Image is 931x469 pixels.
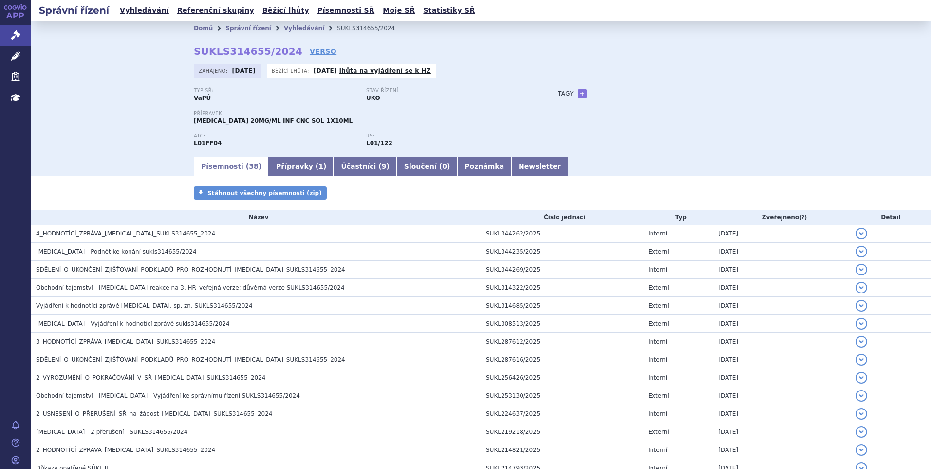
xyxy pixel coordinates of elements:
[648,374,667,381] span: Interní
[269,157,334,176] a: Přípravky (1)
[856,372,867,384] button: detail
[481,297,643,315] td: SUKL314685/2025
[713,210,850,225] th: Zveřejněno
[366,133,529,139] p: RS:
[194,157,269,176] a: Písemnosti (38)
[856,354,867,366] button: detail
[713,225,850,243] td: [DATE]
[713,333,850,351] td: [DATE]
[457,157,511,176] a: Poznámka
[481,261,643,279] td: SUKL344269/2025
[713,441,850,459] td: [DATE]
[851,210,931,225] th: Detail
[713,387,850,405] td: [DATE]
[420,4,478,17] a: Statistiky SŘ
[194,133,356,139] p: ATC:
[856,264,867,275] button: detail
[207,190,322,196] span: Stáhnout všechny písemnosti (zip)
[31,3,117,17] h2: Správní řízení
[856,390,867,402] button: detail
[194,186,327,200] a: Stáhnout všechny písemnosti (zip)
[366,88,529,94] p: Stav řízení:
[36,302,253,309] span: Vyjádření k hodnotící zprávě BAVENCIO, sp. zn. SUKLS314655/2024
[194,111,539,117] p: Přípravek:
[648,248,669,255] span: Externí
[36,429,187,435] span: Bavencio - 2 přerušení - SUKLS314655/2024
[194,25,213,32] a: Domů
[481,279,643,297] td: SUKL314322/2025
[481,351,643,369] td: SUKL287616/2025
[36,284,345,291] span: Obchodní tajemství - Bavencio-reakce na 3. HR_veřejná verze; důvěrná verze SUKLS314655/2024
[578,89,587,98] a: +
[36,410,272,417] span: 2_USNESENÍ_O_PŘERUŠENÍ_SŘ_na_žádost_BAVENCIO_SUKLS314655_2024
[856,444,867,456] button: detail
[481,210,643,225] th: Číslo jednací
[648,447,667,453] span: Interní
[713,243,850,261] td: [DATE]
[174,4,257,17] a: Referenční skupiny
[643,210,713,225] th: Typ
[713,351,850,369] td: [DATE]
[713,405,850,423] td: [DATE]
[366,140,392,147] strong: avelumab
[648,392,669,399] span: Externí
[856,318,867,330] button: detail
[397,157,457,176] a: Sloučení (0)
[713,261,850,279] td: [DATE]
[194,45,302,57] strong: SUKLS314655/2024
[199,67,229,75] span: Zahájeno:
[117,4,172,17] a: Vyhledávání
[713,369,850,387] td: [DATE]
[225,25,271,32] a: Správní řízení
[36,248,197,255] span: BAVENCIO - Podnět ke konání sukls314655/2024
[481,405,643,423] td: SUKL224637/2025
[856,246,867,257] button: detail
[713,297,850,315] td: [DATE]
[260,4,312,17] a: Běžící lhůty
[194,140,222,147] strong: AVELUMAB
[310,46,336,56] a: VERSO
[318,162,323,170] span: 1
[648,284,669,291] span: Externí
[232,67,256,74] strong: [DATE]
[36,320,230,327] span: BAVENCIO - Vyjádření k hodnotící zprávě sukls314655/2024
[380,4,418,17] a: Moje SŘ
[648,429,669,435] span: Externí
[337,21,408,36] li: SUKLS314655/2024
[442,162,447,170] span: 0
[648,266,667,273] span: Interní
[249,162,258,170] span: 38
[334,157,396,176] a: Účastníci (9)
[856,300,867,312] button: detail
[31,210,481,225] th: Název
[481,441,643,459] td: SUKL214821/2025
[799,215,807,221] abbr: (?)
[194,117,353,124] span: [MEDICAL_DATA] 20MG/ML INF CNC SOL 1X10ML
[648,320,669,327] span: Externí
[713,279,850,297] td: [DATE]
[481,423,643,441] td: SUKL219218/2025
[648,356,667,363] span: Interní
[481,243,643,261] td: SUKL344235/2025
[558,88,574,99] h3: Tagy
[382,162,387,170] span: 9
[856,336,867,348] button: detail
[648,410,667,417] span: Interní
[314,67,431,75] p: -
[36,374,265,381] span: 2_VYROZUMĚNÍ_O_POKRAČOVÁNÍ_V_SŘ_BAVENCIO_SUKLS314655_2024
[648,302,669,309] span: Externí
[36,230,215,237] span: 4_HODNOTÍCÍ_ZPRÁVA_BAVENCIO_SUKLS314655_2024
[315,4,377,17] a: Písemnosti SŘ
[194,88,356,94] p: Typ SŘ:
[314,67,337,74] strong: [DATE]
[36,447,215,453] span: 2_HODNOTÍCÍ_ZPRÁVA_BAVENCIO_SUKLS314655_2024
[511,157,568,176] a: Newsletter
[36,356,345,363] span: SDĚLENÍ_O_UKONČENÍ_ZJIŠŤOVÁNÍ_PODKLADŮ_PRO_ROZHODNUTÍ_BAVENCIO_SUKLS314655_2024
[284,25,324,32] a: Vyhledávání
[481,387,643,405] td: SUKL253130/2025
[481,333,643,351] td: SUKL287612/2025
[856,282,867,293] button: detail
[481,225,643,243] td: SUKL344262/2025
[36,266,345,273] span: SDĚLENÍ_O_UKONČENÍ_ZJIŠŤOVÁNÍ_PODKLADŮ_PRO_ROZHODNUTÍ_BAVENCIO_SUKLS314655_2024
[339,67,431,74] a: lhůta na vyjádření se k HZ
